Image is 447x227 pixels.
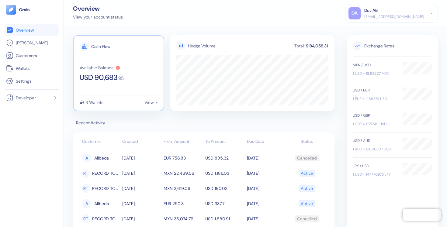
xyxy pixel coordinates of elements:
td: [DATE] [121,181,162,196]
div: 1 USD = 18.62627 MXN [353,71,397,76]
div: Status [288,138,325,145]
div: Cancelled [297,214,317,224]
div: RT [82,214,89,223]
td: MXN 3,619.06 [162,181,204,196]
div: Total: [294,44,305,48]
img: logo [19,8,30,12]
div: [EMAIL_ADDRESS][DOMAIN_NAME] [364,14,424,19]
div: DA [348,7,361,19]
td: [DATE] [121,196,162,211]
div: RT [82,169,89,178]
div: 1 GBP = 1.35249 USD [353,121,397,127]
div: USD / GBP [353,113,397,118]
td: USD 190.03 [204,181,245,196]
td: [DATE] [245,196,287,211]
td: USD 885.32 [204,150,245,166]
span: Exchange Rates [353,41,432,50]
span: Allbeds [94,198,109,209]
div: Active [301,168,313,178]
div: 1 AUD = 0.660307 USD [353,146,397,152]
th: To Amount [204,136,245,148]
a: [PERSON_NAME] [6,39,57,46]
img: logo-tablet-V2.svg [6,5,16,15]
span: Allbeds [94,153,109,163]
span: RECORD TOUR OPERATOR [92,214,119,224]
span: Recent Activity [73,120,334,126]
div: Dev AEI [364,7,378,14]
th: Created [121,136,162,148]
div: Available Balance [80,66,114,70]
a: Settings [6,77,57,85]
td: [DATE] [121,150,162,166]
span: Wallets [16,65,30,71]
td: USD 1,186.03 [204,166,245,181]
div: View > [144,100,158,105]
span: Overview [16,27,34,33]
span: [PERSON_NAME] [16,40,48,46]
td: MXN 36,074.76 [162,211,204,226]
td: USD 337.7 [204,196,245,211]
a: Customers [6,52,57,59]
div: Active [301,183,313,194]
span: Customers [16,53,37,59]
div: Active [301,198,313,209]
div: Hedge Volume [188,43,216,49]
div: 1 USD = 147.470875 JPY [353,172,397,177]
div: 1 EUR = 1.169361 USD [353,96,397,101]
td: MXN 22,469.56 [162,166,204,181]
div: Cash Flow [91,44,110,49]
div: A [82,199,91,208]
td: [DATE] [121,211,162,226]
td: [DATE] [245,150,287,166]
td: [DATE] [245,211,287,226]
a: Wallets [6,65,57,72]
td: EUR 756.83 [162,150,204,166]
div: A [82,153,91,163]
div: RT [82,184,89,193]
div: 3 Wallets [85,100,103,105]
span: RECORD TOUR OPERATOR [92,183,119,194]
div: Cancelled [297,153,317,163]
iframe: Chatra live chat [403,209,441,221]
span: Settings [16,78,32,84]
span: . 95 [117,76,124,81]
td: USD 1,880.91 [204,211,245,226]
th: Due Date [245,136,287,148]
div: JPY / USD [353,163,397,169]
td: EUR 290.3 [162,196,204,211]
div: USD / EUR [353,88,397,93]
td: [DATE] [245,181,287,196]
span: Developer [16,95,36,101]
span: USD 90,683 [80,74,117,81]
td: [DATE] [121,166,162,181]
td: [DATE] [245,166,287,181]
div: View your account status [73,14,123,20]
th: From Amount [162,136,204,148]
th: Customer [79,136,121,148]
div: $184,058.31 [305,44,328,48]
button: Available Balance [80,65,120,70]
div: MXN / USD [353,62,397,68]
div: USD / AUD [353,138,397,143]
div: Overview [73,5,123,12]
span: RECORD TOUR OPERATOR [92,168,119,178]
a: Overview [6,26,57,34]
